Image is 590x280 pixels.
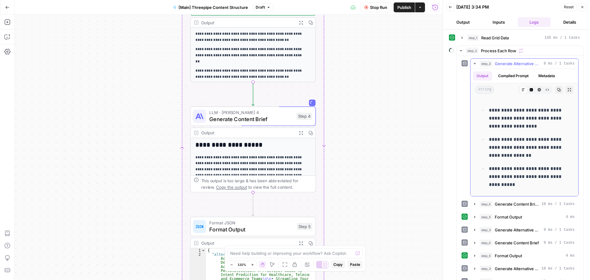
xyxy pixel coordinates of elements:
button: Metadata [535,71,559,81]
span: Generate Content Brief [495,201,539,207]
span: Format Output [495,214,522,220]
span: string [475,86,494,94]
span: Copy the output [216,185,247,190]
div: Output [201,19,294,26]
button: 145 ms / 1 tasks [458,33,584,43]
span: Draft [256,5,265,10]
span: Paste [350,262,360,267]
span: step_3 [480,227,492,233]
button: Draft [253,3,273,11]
div: This output is too large & has been abbreviated for review. to view the full content. [201,177,313,190]
button: 4 ms [470,251,578,261]
div: 1 [191,248,206,252]
span: step_3 [480,61,492,67]
span: 10 ms / 1 tasks [541,266,575,271]
div: Step 4 [297,112,312,120]
div: Output [201,130,294,136]
button: Stop Run [360,2,391,12]
button: Reset [561,3,576,11]
span: Copy [333,262,343,267]
button: [Main] Threepipe Content Structure [169,2,252,12]
g: Edge from step_4 to step_5 [252,192,254,216]
span: Generate Alternative Headlines [495,61,541,67]
span: step_5 [480,214,492,220]
span: Format Output [495,253,522,259]
span: 132% [238,262,246,267]
span: Generate Alternative Headlines [495,266,539,272]
span: Process Each Row [481,48,516,54]
button: Output [473,71,492,81]
span: 9 ms / 1 tasks [544,227,575,233]
div: Output [201,240,294,246]
button: 4 ms [470,212,578,222]
span: step_5 [480,253,492,259]
span: 4 ms [566,253,575,258]
span: step_1 [467,35,479,41]
span: step_4 [480,201,492,207]
span: 4 ms [566,214,575,220]
span: 10 ms / 1 tasks [541,201,575,207]
button: Compiled Prompt [494,71,532,81]
span: Reset [564,4,574,10]
button: 9 ms / 1 tasks [470,238,578,248]
span: step_4 [480,240,492,246]
button: 9 ms / 1 tasks [470,59,578,69]
button: Copy [331,261,345,269]
button: 9 ms / 1 tasks [470,225,578,235]
div: 9 ms / 1 tasks [470,69,578,196]
span: step_2 [466,48,478,54]
span: Format Output [209,225,293,233]
button: Paste [348,261,363,269]
span: Read Grid Data [481,35,509,41]
span: Publish [397,4,411,10]
button: Details [553,17,586,27]
button: Inputs [482,17,515,27]
span: 9 ms / 1 tasks [544,61,575,66]
button: Logs [518,17,551,27]
g: Edge from step_3 to step_4 [252,82,254,106]
span: Generate Content Brief [495,240,539,246]
span: 145 ms / 1 tasks [545,35,580,41]
button: Output [446,17,480,27]
span: Generate Content Brief [209,115,293,123]
span: Generate Alternative Headlines [495,227,541,233]
button: 10 ms / 1 tasks [470,199,578,209]
button: Publish [394,2,415,12]
span: LLM · [PERSON_NAME] 4 [209,109,293,116]
span: step_3 [480,266,492,272]
span: Toggle code folding, rows 1 through 4 [201,248,206,252]
span: 9 ms / 1 tasks [544,240,575,246]
button: 10 ms / 1 tasks [470,264,578,274]
div: Step 5 [297,223,312,230]
span: [Main] Threepipe Content Structure [179,4,248,10]
span: Format JSON [209,220,293,226]
span: Stop Run [370,4,387,10]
